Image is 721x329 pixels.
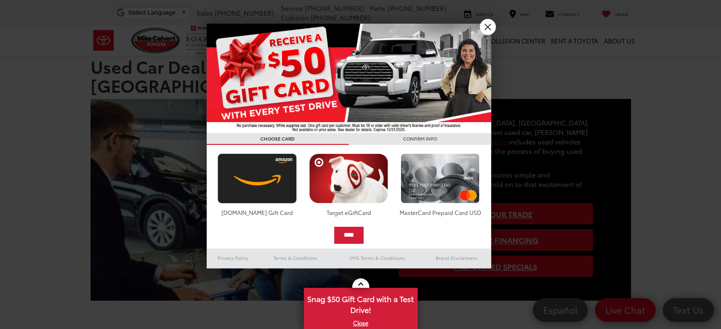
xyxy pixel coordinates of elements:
span: Snag $50 Gift Card with a Test Drive! [305,289,417,318]
img: targetcard.png [307,153,391,204]
h3: CONFIRM INFO [349,133,491,145]
div: [DOMAIN_NAME] Gift Card [215,208,299,216]
h3: CHOOSE CARD [207,133,349,145]
a: Terms & Conditions [259,252,332,264]
div: MasterCard Prepaid Card USD [398,208,482,216]
img: 55838_top_625864.jpg [207,24,491,133]
div: Target eGiftCard [307,208,391,216]
a: Brand Disclaimers [422,252,491,264]
a: SMS Terms & Conditions [332,252,422,264]
img: amazoncard.png [215,153,299,204]
img: mastercard.png [398,153,482,204]
a: Privacy Policy [207,252,260,264]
